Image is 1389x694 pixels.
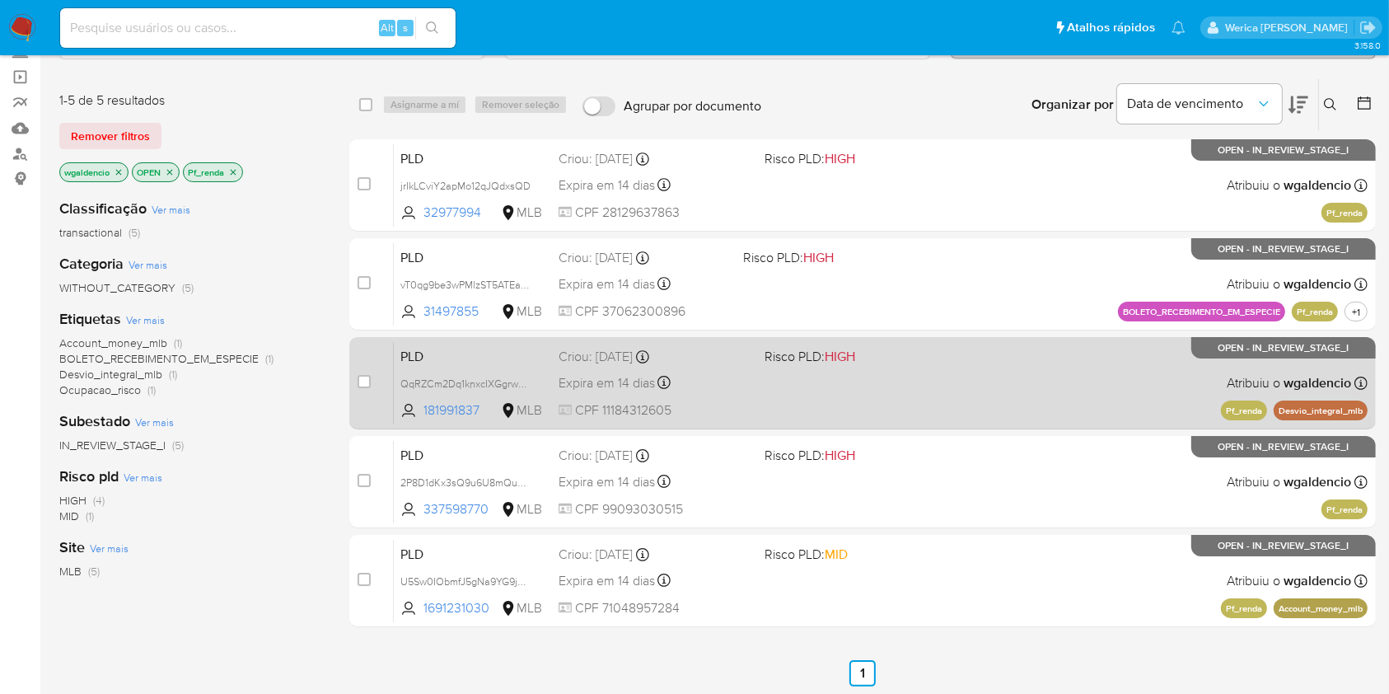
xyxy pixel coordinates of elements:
[1067,19,1155,36] span: Atalhos rápidos
[381,20,394,35] span: Alt
[1354,39,1381,52] span: 3.158.0
[1172,21,1186,35] a: Notificações
[1225,20,1354,35] p: werica.jgaldencio@mercadolivre.com
[403,20,408,35] span: s
[60,17,456,39] input: Pesquise usuários ou casos...
[1359,19,1377,36] a: Sair
[415,16,449,40] button: search-icon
